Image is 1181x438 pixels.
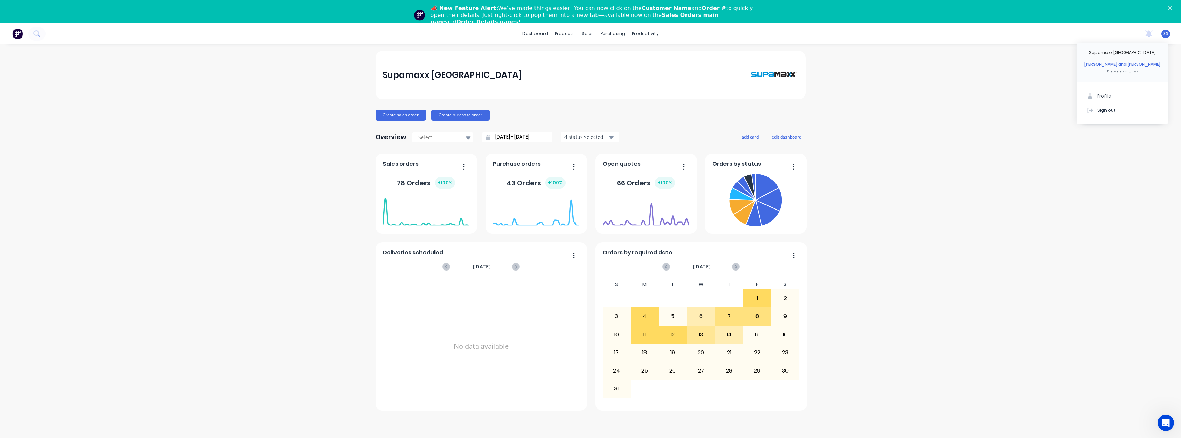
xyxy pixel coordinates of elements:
[603,160,641,168] span: Open quotes
[578,29,597,39] div: sales
[715,326,743,343] div: 14
[712,160,761,168] span: Orders by status
[376,110,426,121] button: Create sales order
[603,380,630,397] div: 31
[383,279,579,413] div: No data available
[561,132,619,142] button: 4 status selected
[743,308,771,325] div: 8
[715,362,743,379] div: 28
[383,160,419,168] span: Sales orders
[545,177,566,189] div: + 100 %
[631,326,659,343] div: 11
[771,326,799,343] div: 16
[687,279,715,289] div: W
[715,344,743,361] div: 21
[743,326,771,343] div: 15
[702,5,726,11] b: Order #
[603,308,630,325] div: 3
[687,308,715,325] div: 6
[737,132,763,141] button: add card
[564,133,608,141] div: 4 status selected
[771,308,799,325] div: 9
[1077,89,1168,103] button: Profile
[507,177,566,189] div: 43 Orders
[629,29,662,39] div: productivity
[431,12,719,25] b: Sales Orders main page
[1089,50,1156,56] div: Supamaxx [GEOGRAPHIC_DATA]
[743,290,771,307] div: 1
[519,29,551,39] a: dashboard
[435,177,455,189] div: + 100 %
[771,362,799,379] div: 30
[659,326,687,343] div: 12
[414,10,425,21] img: Profile image for Team
[631,362,659,379] div: 25
[715,279,743,289] div: T
[631,308,659,325] div: 4
[376,130,406,144] div: Overview
[603,344,630,361] div: 17
[597,29,629,39] div: purchasing
[473,263,491,271] span: [DATE]
[659,362,687,379] div: 26
[659,279,687,289] div: T
[750,58,798,92] img: Supamaxx Australia
[687,344,715,361] div: 20
[771,344,799,361] div: 23
[431,110,490,121] button: Create purchase order
[655,177,675,189] div: + 100 %
[431,5,756,26] div: We’ve made things easier! You can now click on the and to quickly open their details. Just right-...
[551,29,578,39] div: products
[1107,69,1138,75] div: Standard User
[687,326,715,343] div: 13
[602,279,631,289] div: S
[767,132,806,141] button: edit dashboard
[631,344,659,361] div: 18
[642,5,691,11] b: Customer Name
[659,308,687,325] div: 5
[1077,103,1168,117] button: Sign out
[431,5,498,11] b: 📣 New Feature Alert:
[693,263,711,271] span: [DATE]
[1163,31,1168,37] span: SS
[743,279,771,289] div: F
[715,308,743,325] div: 7
[493,160,541,168] span: Purchase orders
[397,177,455,189] div: 78 Orders
[617,177,675,189] div: 66 Orders
[1158,415,1174,431] iframe: Intercom live chat
[456,19,518,25] b: Order Details pages
[659,344,687,361] div: 19
[631,279,659,289] div: M
[771,279,799,289] div: S
[1097,93,1111,99] div: Profile
[12,29,23,39] img: Factory
[1084,61,1160,68] div: [PERSON_NAME] and [PERSON_NAME]
[383,68,522,82] div: Supamaxx [GEOGRAPHIC_DATA]
[1097,107,1116,113] div: Sign out
[603,326,630,343] div: 10
[603,362,630,379] div: 24
[743,344,771,361] div: 22
[1168,6,1175,10] div: Close
[743,362,771,379] div: 29
[771,290,799,307] div: 2
[687,362,715,379] div: 27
